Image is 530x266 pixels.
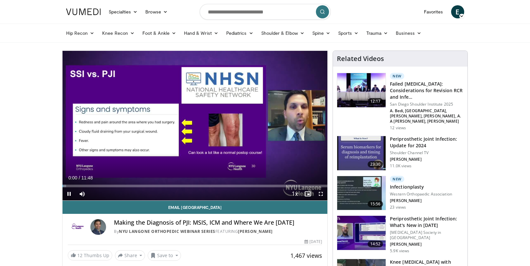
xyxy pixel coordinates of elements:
[63,51,328,201] video-js: Video Player
[390,192,452,197] p: Western Orthopaedic Association
[257,27,308,40] a: Shoulder & Elbow
[301,187,314,200] button: Enable picture-in-picture mode
[390,184,452,190] h3: Infectionplasty
[390,73,404,79] p: New
[238,229,273,234] a: [PERSON_NAME]
[63,185,328,187] div: Progress Bar
[79,175,80,180] span: /
[76,187,89,200] button: Mute
[63,187,76,200] button: Pause
[337,73,464,131] a: 12:17 New Failed [MEDICAL_DATA]: Considerations for Revision RCR and Infe… San Diego Shoulder Ins...
[114,219,322,226] h4: Making the Diagnosis of PJI: MSIS, ICM and Where We Are [DATE]
[390,136,464,149] h3: Periprosthetic Joint Infection: Update for 2024
[337,176,386,210] img: defd2617-4ce0-4acc-beac-5c3ab10912bf.150x105_q85_crop-smart_upscale.jpg
[390,215,464,229] h3: Periprosthetic Joint Infection: What's New in [DATE]
[68,175,77,180] span: 0:00
[337,216,386,250] img: 7a0669c9-9fad-45b0-a353-2e511f3bf620.150x105_q85_crop-smart_upscale.jpg
[337,73,386,107] img: eb759c8a-7661-44b3-abd6-85c0ecf2527b.150x105_q85_crop-smart_upscale.jpg
[200,4,331,20] input: Search topics, interventions
[362,27,392,40] a: Trauma
[314,187,327,200] button: Fullscreen
[288,187,301,200] button: Playback Rate
[368,161,383,168] span: 23:30
[390,157,464,162] p: [PERSON_NAME]
[66,9,101,15] img: VuMedi Logo
[368,98,383,105] span: 12:17
[368,201,383,207] span: 15:56
[451,5,464,18] a: E
[308,27,334,40] a: Spine
[390,102,464,107] p: San Diego Shoulder Institute 2025
[98,27,138,40] a: Knee Recon
[420,5,447,18] a: Favorites
[114,229,322,235] div: By FEATURING
[337,136,386,170] img: 0305937d-4796-49c9-8ba6-7e7cbcdfebb5.150x105_q85_crop-smart_upscale.jpg
[390,248,409,254] p: 5.9K views
[141,5,172,18] a: Browse
[68,250,112,260] a: 12 Thumbs Up
[337,55,384,63] h4: Related Videos
[222,27,257,40] a: Pediatrics
[337,136,464,171] a: 23:30 Periprosthetic Joint Infection: Update for 2024 Shoulder Channel TV [PERSON_NAME] 11.0K views
[337,176,464,211] a: 15:56 New Infectionplasty Western Orthopaedic Association [PERSON_NAME] 23 views
[81,175,93,180] span: 11:48
[63,201,328,214] a: Email [GEOGRAPHIC_DATA]
[115,250,145,261] button: Share
[337,215,464,254] a: 14:52 Periprosthetic Joint Infection: What's New in [DATE] [MEDICAL_DATA] Society in [GEOGRAPHIC_...
[90,219,106,235] img: Avatar
[290,252,322,259] span: 1,467 views
[390,81,464,100] h3: Failed [MEDICAL_DATA]: Considerations for Revision RCR and Infe…
[390,125,406,131] p: 12 views
[390,176,404,182] p: New
[390,198,452,203] p: [PERSON_NAME]
[390,108,464,124] p: A. Bedi, [GEOGRAPHIC_DATA], [PERSON_NAME], [PERSON_NAME], A. A [PERSON_NAME], [PERSON_NAME]
[62,27,99,40] a: Hip Recon
[390,205,406,210] p: 23 views
[392,27,425,40] a: Business
[119,229,215,234] a: NYU Langone Orthopedic Webinar Series
[77,252,82,258] span: 12
[390,150,464,155] p: Shoulder Channel TV
[105,5,142,18] a: Specialties
[334,27,362,40] a: Sports
[390,242,464,247] p: [PERSON_NAME]
[390,230,464,240] p: [MEDICAL_DATA] Society in [GEOGRAPHIC_DATA]
[180,27,222,40] a: Hand & Wrist
[148,250,181,261] button: Save to
[304,239,322,245] div: [DATE]
[368,241,383,247] span: 14:52
[138,27,180,40] a: Foot & Ankle
[390,163,411,169] p: 11.0K views
[68,219,88,235] img: NYU Langone Orthopedic Webinar Series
